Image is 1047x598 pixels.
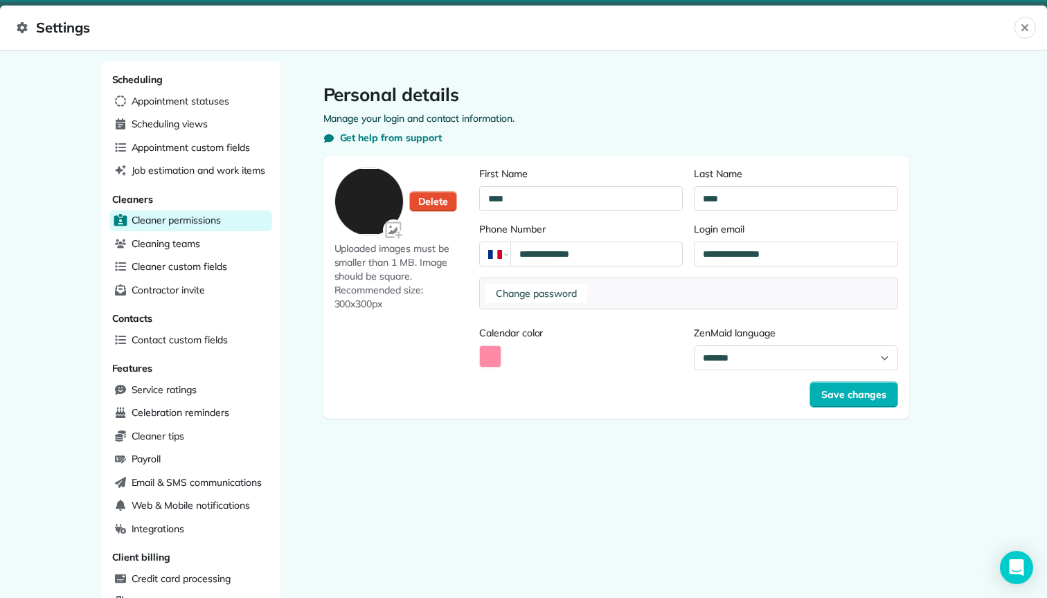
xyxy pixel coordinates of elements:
[1000,551,1033,584] div: Open Intercom Messenger
[132,213,221,227] span: Cleaner permissions
[132,406,229,419] span: Celebration reminders
[132,237,200,251] span: Cleaning teams
[334,242,474,311] span: Uploaded images must be smaller than 1 MB. Image should be square. Recommended size: 300x300px
[112,362,153,374] span: Features
[109,426,272,447] a: Cleaner tips
[109,330,272,351] a: Contact custom fields
[112,193,154,206] span: Cleaners
[109,569,272,590] a: Credit card processing
[109,280,272,301] a: Contractor invite
[323,131,442,145] button: Get help from support
[132,498,250,512] span: Web & Mobile notifications
[132,522,185,536] span: Integrations
[132,333,228,347] span: Contact custom fields
[340,131,442,145] span: Get help from support
[694,167,897,181] label: Last Name
[112,73,163,86] span: Scheduling
[132,163,266,177] span: Job estimation and work items
[694,222,897,236] label: Login email
[109,234,272,255] a: Cleaning teams
[479,222,683,236] label: Phone Number
[485,284,587,303] button: Change password
[132,572,231,586] span: Credit card processing
[109,161,272,181] a: Job estimation and work items
[109,496,272,516] a: Web & Mobile notifications
[109,380,272,401] a: Service ratings
[132,383,197,397] span: Service ratings
[109,473,272,493] a: Email & SMS communications
[479,167,683,181] label: First Name
[409,191,458,212] button: Delete
[109,403,272,424] a: Celebration reminders
[109,138,272,158] a: Appointment custom fields
[109,257,272,278] a: Cleaner custom fields
[132,283,205,297] span: Contractor invite
[109,449,272,470] a: Payroll
[17,17,1014,39] span: Settings
[132,117,208,131] span: Scheduling views
[132,141,250,154] span: Appointment custom fields
[809,381,898,408] button: Save changes
[323,111,909,125] p: Manage your login and contact information.
[109,519,272,540] a: Integrations
[418,194,449,208] span: Delete
[132,429,185,443] span: Cleaner tips
[335,169,403,234] img: Avatar preview
[112,551,170,563] span: Client billing
[109,210,272,231] a: Cleaner permissions
[821,388,886,401] span: Save changes
[132,94,229,108] span: Appointment statuses
[132,452,161,466] span: Payroll
[109,91,272,112] a: Appointment statuses
[323,84,909,106] h1: Personal details
[479,345,501,368] button: Activate Color Picker
[1014,17,1036,39] button: Close
[132,475,262,489] span: Email & SMS communications
[479,326,683,340] label: Calendar color
[112,312,153,325] span: Contacts
[109,114,272,135] a: Scheduling views
[694,326,897,340] label: ZenMaid language
[132,260,227,273] span: Cleaner custom fields
[383,219,406,242] img: Avatar input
